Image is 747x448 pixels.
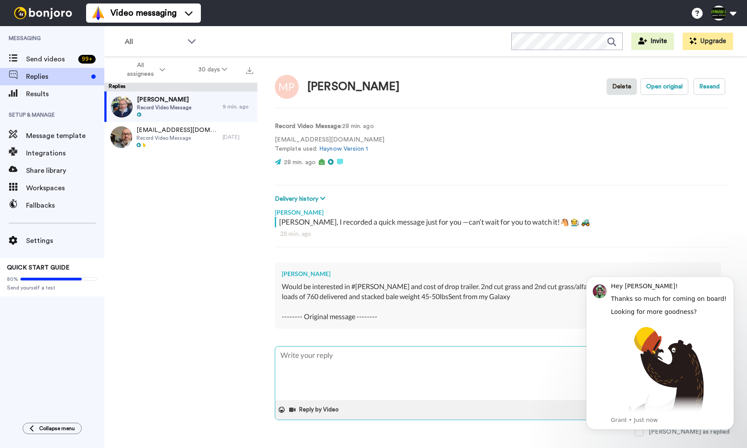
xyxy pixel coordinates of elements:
span: 80% [7,276,18,283]
img: a02ca9bd-076c-4a18-ba69-cee4aabad01b-thumb.jpg [110,126,132,148]
span: All [125,37,183,47]
span: Message template [26,131,104,141]
img: bj-logo-header-white.svg [10,7,76,19]
button: Invite [631,33,674,50]
div: 28 min. ago [280,229,724,238]
button: Open original [640,78,688,95]
div: 99 + [78,55,96,64]
button: Reply by Video [288,403,341,416]
span: Collapse menu [39,425,75,432]
button: All assignees [106,57,182,82]
button: Delivery history [275,194,328,204]
button: Collapse menu [23,423,82,434]
button: Resend [694,78,725,95]
div: [PERSON_NAME] [275,204,730,217]
img: Image of Melissa Parry [275,75,299,99]
span: Send videos [26,54,75,64]
a: [PERSON_NAME]Record Video Message9 min. ago [104,91,257,122]
img: vm-color.svg [91,6,105,20]
span: Record Video Message [137,104,191,111]
div: [DATE] [223,134,253,141]
div: [PERSON_NAME], I recorded a quick message just for you —can’t wait for you to watch it!🐴 🧑‍🌾 🚜 [279,217,727,227]
span: Replies [26,71,88,82]
button: 30 days [182,62,244,77]
div: 9 min. ago [223,103,253,110]
button: Delete [607,78,637,95]
span: Share library [26,165,104,176]
span: Send yourself a test [7,284,97,291]
strong: Record Video Message [275,123,341,129]
span: Integrations [26,148,104,158]
span: 28 min. ago [284,159,316,165]
span: Fallbacks [26,200,104,211]
span: [EMAIL_ADDRESS][DOMAIN_NAME] [137,126,218,135]
span: QUICK START GUIDE [7,265,70,271]
div: Replies [104,83,257,91]
span: All assignees [123,61,158,78]
a: Haynow Version 1 [319,146,368,152]
span: Workspaces [26,183,104,193]
span: Settings [26,236,104,246]
button: Export all results that match these filters now. [243,63,256,76]
iframe: Intercom notifications message [573,269,747,435]
span: Video messaging [110,7,177,19]
span: Record Video Message [137,135,218,141]
img: 97f13c19-0eb9-4d79-a076-6d34dd3d4ba3-thumb.jpg [111,96,133,118]
p: [EMAIL_ADDRESS][DOMAIN_NAME] Template used: [275,135,384,154]
div: [PERSON_NAME] [282,269,714,278]
a: [EMAIL_ADDRESS][DOMAIN_NAME]Record Video Message[DATE] [104,122,257,152]
p: : 28 min. ago [275,122,384,131]
span: [PERSON_NAME] [137,95,191,104]
div: Would be interested in #[PERSON_NAME] and cost of drop trailer. 2nd cut grass and 2nd cut grass/a... [282,282,714,321]
span: Results [26,89,104,99]
button: Upgrade [683,33,733,50]
div: [PERSON_NAME] [307,81,400,93]
img: export.svg [246,67,253,74]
